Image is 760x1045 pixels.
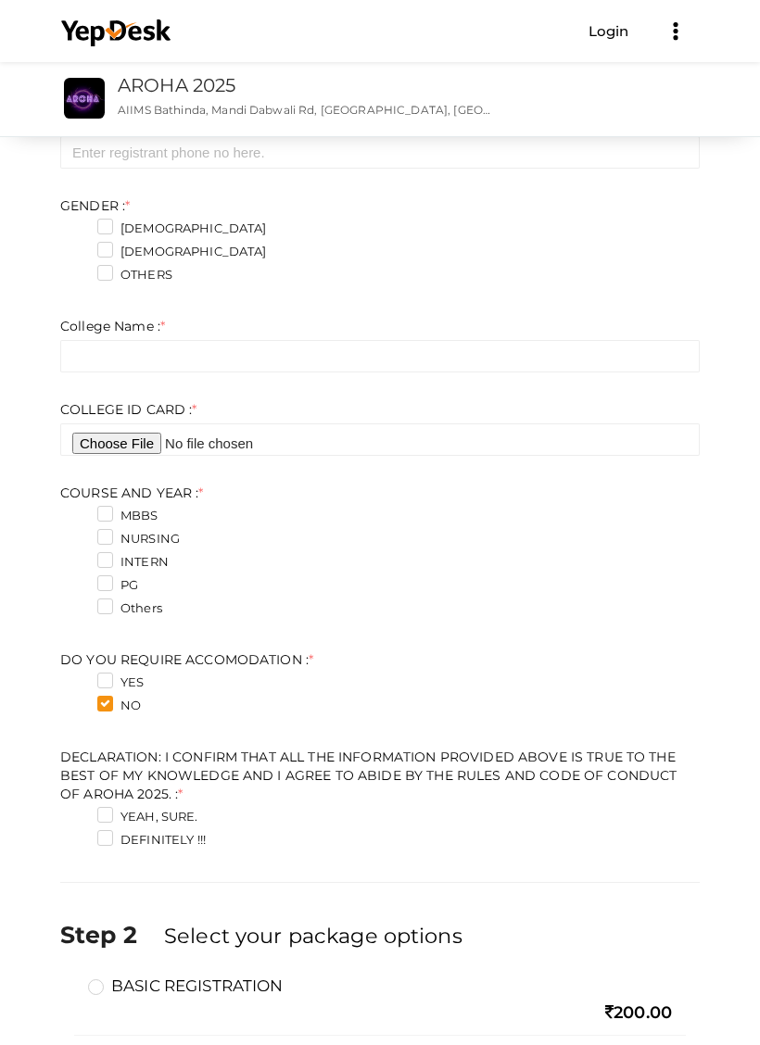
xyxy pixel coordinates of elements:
[97,599,162,618] label: Others
[605,1002,672,1023] span: 200.00
[60,136,700,169] input: Enter registrant phone no here.
[64,78,105,119] img: UG3MQEGT_small.jpeg
[60,748,700,803] label: DECLARATION: I CONFIRM THAT ALL THE INFORMATION PROVIDED ABOVE IS TRUE TO THE BEST OF MY KNOWLEDG...
[97,808,198,826] label: YEAH, SURE.
[97,576,138,595] label: PG
[97,697,141,715] label: NO
[60,484,204,502] label: COURSE AND YEAR :
[60,918,160,951] label: Step 2
[60,196,130,215] label: GENDER :
[88,975,284,997] label: BASIC REGISTRATION
[97,553,169,572] label: INTERN
[97,674,144,692] label: YES
[118,102,498,118] p: AIIMS Bathinda, Mandi Dabwali Rd, [GEOGRAPHIC_DATA], [GEOGRAPHIC_DATA], [GEOGRAPHIC_DATA]
[60,650,313,669] label: DO YOU REQUIRE ACCOMODATION :
[60,317,165,335] label: College Name :
[97,507,158,525] label: MBBS
[97,831,206,850] label: DEFINITELY !!!
[589,22,629,40] a: Login
[60,400,197,419] label: COLLEGE ID CARD :
[97,266,172,284] label: OTHERS
[97,243,267,261] label: [DEMOGRAPHIC_DATA]
[118,74,235,96] a: AROHA 2025
[97,530,180,548] label: NURSING
[97,220,267,238] label: [DEMOGRAPHIC_DATA]
[164,921,462,951] label: Select your package options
